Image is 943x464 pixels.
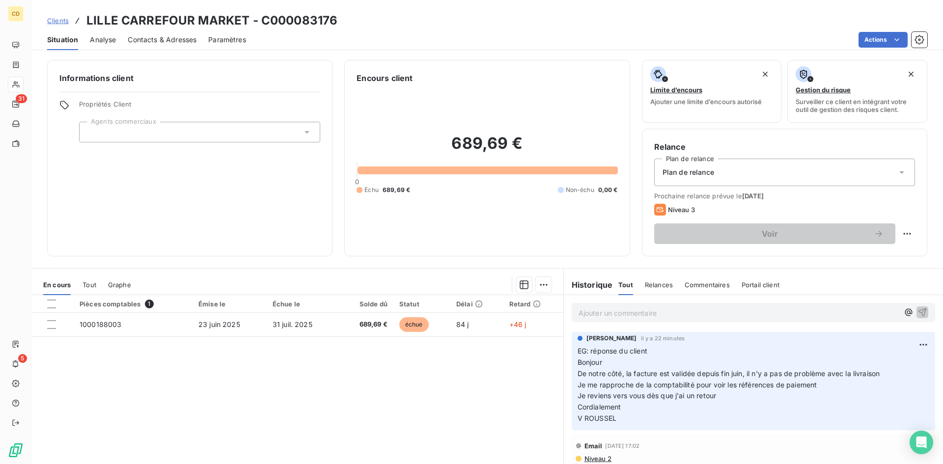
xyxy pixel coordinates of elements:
span: Niveau 3 [668,206,695,214]
div: Émise le [198,300,261,308]
div: Solde dû [344,300,388,308]
span: De notre côté, la facture est validée depuis fin juin, il n'y a pas de problème avec la livraison [578,369,880,378]
span: 1 [145,300,154,308]
span: Tout [83,281,96,289]
div: Pièces comptables [80,300,187,308]
h3: LILLE CARREFOUR MARKET - C000083176 [86,12,337,29]
h6: Historique [564,279,613,291]
button: Voir [654,223,895,244]
span: échue [399,317,429,332]
a: Clients [47,16,69,26]
span: V ROUSSEL [578,414,616,422]
span: 1000188003 [80,320,122,328]
span: 5 [18,354,27,363]
span: il y a 22 minutes [641,335,685,341]
span: Cordialement [578,403,621,411]
span: Ajouter une limite d’encours autorisé [650,98,762,106]
span: 31 [16,94,27,103]
span: Niveau 2 [583,455,611,463]
span: Paramètres [208,35,246,45]
span: [DATE] [742,192,764,200]
h6: Encours client [357,72,413,84]
span: Commentaires [685,281,730,289]
span: Je reviens vers vous dès que j'ai un retour [578,391,716,400]
span: Portail client [742,281,779,289]
span: EG: réponse du client Bonjour [578,347,647,366]
span: 689,69 € [344,320,388,329]
div: Open Intercom Messenger [910,431,933,454]
div: Délai [456,300,498,308]
span: Analyse [90,35,116,45]
h6: Informations client [59,72,320,84]
span: Relances [645,281,673,289]
span: 0,00 € [598,186,618,194]
div: CD [8,6,24,22]
span: Gestion du risque [796,86,851,94]
button: Gestion du risqueSurveiller ce client en intégrant votre outil de gestion des risques client. [787,60,927,123]
input: Ajouter une valeur [87,128,95,136]
span: Clients [47,17,69,25]
span: Propriétés Client [79,100,320,114]
img: Logo LeanPay [8,442,24,458]
h6: Relance [654,141,915,153]
div: Retard [509,300,557,308]
span: 84 j [456,320,469,328]
span: Prochaine relance prévue le [654,192,915,200]
span: Email [584,442,603,450]
span: Graphe [108,281,131,289]
span: 31 juil. 2025 [273,320,312,328]
span: 23 juin 2025 [198,320,240,328]
div: Échue le [273,300,333,308]
span: Situation [47,35,78,45]
span: Voir [666,230,874,238]
span: Surveiller ce client en intégrant votre outil de gestion des risques client. [796,98,919,113]
span: Tout [618,281,633,289]
span: Limite d’encours [650,86,702,94]
div: Statut [399,300,444,308]
span: +46 j [509,320,527,328]
span: 689,69 € [383,186,410,194]
span: [PERSON_NAME] [586,334,637,343]
span: Échu [364,186,379,194]
h2: 689,69 € [357,134,617,163]
button: Actions [859,32,908,48]
span: Plan de relance [663,167,714,177]
span: Je me rapproche de la comptabilité pour voir les références de paiement [578,381,817,389]
span: 0 [355,178,359,186]
span: Contacts & Adresses [128,35,196,45]
button: Limite d’encoursAjouter une limite d’encours autorisé [642,60,782,123]
span: Non-échu [566,186,594,194]
span: [DATE] 17:02 [605,443,639,449]
span: En cours [43,281,71,289]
